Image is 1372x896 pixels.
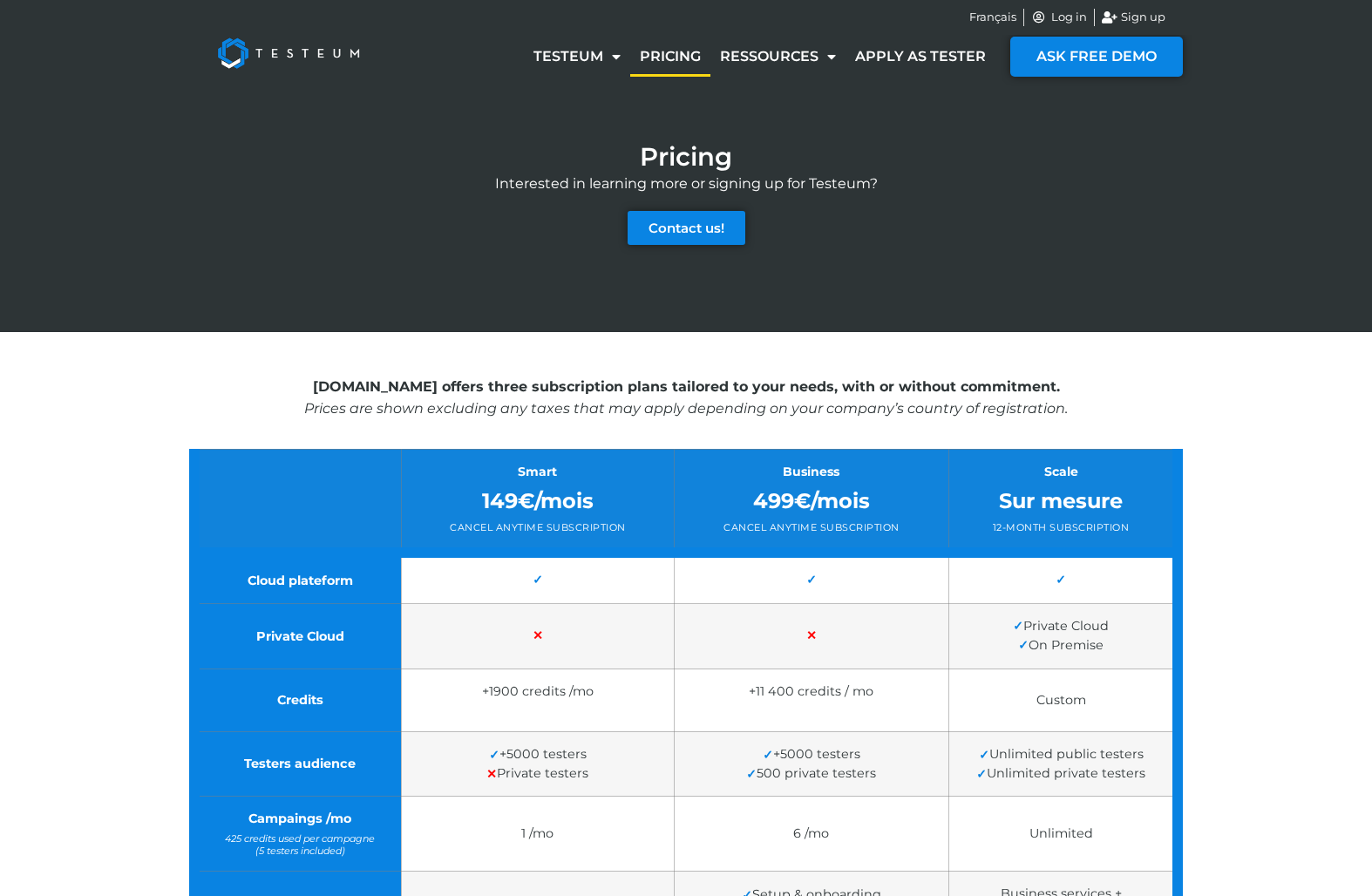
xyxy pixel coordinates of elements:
[962,520,1159,535] div: 12-month subscription
[979,747,989,763] span: ✓
[1117,9,1165,26] span: Sign up
[640,144,732,169] h1: Pricing
[749,684,873,700] span: +11 400 credits / mo
[489,747,499,763] span: ✓
[194,731,401,797] td: Testers audience
[674,797,948,871] td: 6 /mo
[949,604,1178,669] td: Private Cloud On Premise
[415,485,661,517] div: 149€/mois
[486,765,588,781] span: Private testers
[313,378,1060,395] strong: [DOMAIN_NAME] offers three subscription plans tailored to your needs, with or without commitment.
[533,573,543,588] span: ✓
[710,37,846,77] a: Ressources
[962,485,1159,517] div: Sur mesure
[630,37,710,77] a: Pricing
[628,211,745,245] a: Contact us!
[1036,692,1086,708] span: Custom
[949,797,1178,871] td: Unlimited
[213,832,388,858] span: 425 credits used per campagne (5 testers included)
[1010,37,1183,77] a: ASK FREE DEMO
[1047,9,1087,26] span: Log in
[969,9,1016,26] a: Français
[189,173,1183,194] p: Interested in learning more or signing up for Testeum?
[976,766,987,782] span: ✓
[489,746,587,762] span: +5000 testers
[533,628,543,644] span: ✕
[1018,638,1029,654] span: ✓
[688,705,935,717] span: No expiration*
[486,766,497,782] span: ✕
[688,485,935,517] div: 499€/mois
[1013,619,1023,635] span: ✓
[194,553,401,604] td: Cloud plateform
[524,37,995,77] nav: Menu
[846,37,995,77] a: Apply as tester
[194,669,401,731] td: Credits
[198,18,379,88] img: Testeum Logo - Application crowdtesting platform
[415,463,661,481] div: Smart
[415,705,661,717] span: No expiration*
[524,37,630,77] a: Testeum
[304,399,1068,416] em: Prices are shown excluding any taxes that may apply depending on your company’s country of regist...
[688,463,935,481] div: Business
[746,766,757,782] span: ✓
[979,746,1144,762] span: Unlimited public testers
[688,520,935,535] div: Cancel anytime subscription
[1036,50,1157,64] span: ASK FREE DEMO
[1031,9,1087,26] a: Log in
[806,573,817,588] span: ✓
[1056,573,1066,588] span: ✓
[746,765,876,781] span: 500 private testers
[401,797,674,871] td: 1 /mo
[763,746,860,762] span: +5000 testers
[194,604,401,669] td: Private Cloud
[415,520,661,535] div: Cancel anytime subscription
[194,797,401,871] td: Campaings /mo
[806,628,817,644] span: ✕
[976,765,1145,781] span: Unlimited private testers
[1102,9,1166,26] a: Sign up
[649,221,724,234] span: Contact us!
[482,684,594,700] span: +1900 credits /mo
[962,463,1159,481] div: Scale
[763,747,773,763] span: ✓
